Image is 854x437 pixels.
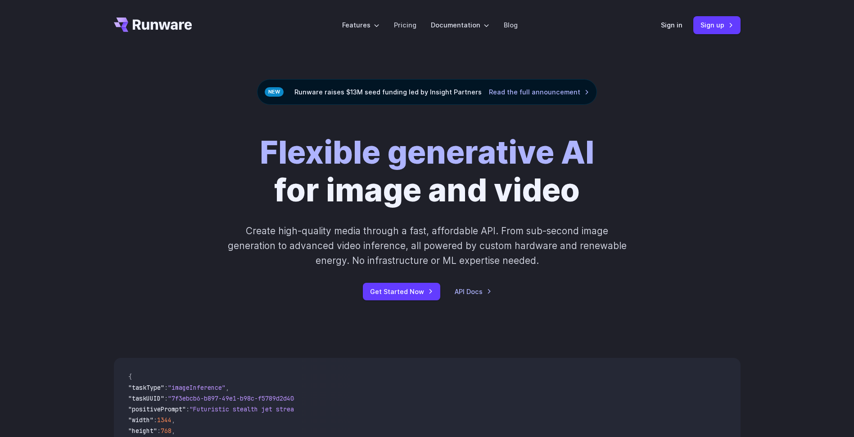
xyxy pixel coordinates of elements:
[172,427,175,435] span: ,
[128,416,154,424] span: "width"
[693,16,741,34] a: Sign up
[161,427,172,435] span: 768
[164,394,168,402] span: :
[128,394,164,402] span: "taskUUID"
[172,416,175,424] span: ,
[342,20,380,30] label: Features
[128,427,157,435] span: "height"
[157,427,161,435] span: :
[226,223,628,268] p: Create high-quality media through a fast, affordable API. From sub-second image generation to adv...
[260,133,594,171] strong: Flexible generative AI
[504,20,518,30] a: Blog
[128,383,164,392] span: "taskType"
[394,20,416,30] a: Pricing
[157,416,172,424] span: 1344
[164,383,168,392] span: :
[186,405,190,413] span: :
[363,283,440,300] a: Get Started Now
[260,134,594,209] h1: for image and video
[455,286,492,297] a: API Docs
[114,18,192,32] a: Go to /
[431,20,489,30] label: Documentation
[168,394,305,402] span: "7f3ebcb6-b897-49e1-b98c-f5789d2d40d7"
[661,20,682,30] a: Sign in
[128,373,132,381] span: {
[226,383,229,392] span: ,
[257,79,597,105] div: Runware raises $13M seed funding led by Insight Partners
[489,87,589,97] a: Read the full announcement
[154,416,157,424] span: :
[168,383,226,392] span: "imageInference"
[190,405,517,413] span: "Futuristic stealth jet streaking through a neon-lit cityscape with glowing purple exhaust"
[128,405,186,413] span: "positivePrompt"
